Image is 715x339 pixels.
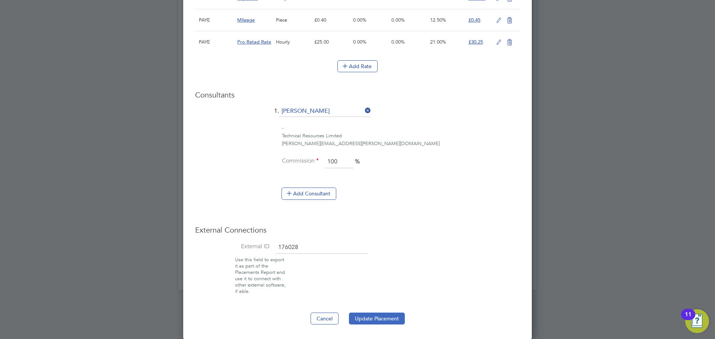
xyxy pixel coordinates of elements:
[282,188,336,199] button: Add Consultant
[685,314,692,324] div: 11
[274,9,312,31] div: Piece
[235,256,286,294] span: Use this field to export it as part of the Placements Report and use it to connect with other ext...
[349,313,405,324] button: Update Placement
[237,17,255,23] span: Mileage
[430,39,446,45] span: 21.00%
[279,106,371,117] input: Search for...
[274,31,312,53] div: Hourly
[195,90,520,100] h3: Consultants
[195,243,270,250] label: External ID
[312,31,351,53] div: £25.00
[282,157,319,165] label: Commission
[197,9,235,31] div: PAYE
[468,17,480,23] span: £0.45
[468,39,483,45] span: £30.25
[282,140,520,148] div: [PERSON_NAME][EMAIL_ADDRESS][PERSON_NAME][DOMAIN_NAME]
[685,309,709,333] button: Open Resource Center, 11 new notifications
[197,31,235,53] div: PAYE
[353,39,366,45] span: 0.00%
[391,17,405,23] span: 0.00%
[312,9,351,31] div: £0.40
[355,158,360,165] span: %
[337,60,378,72] button: Add Rate
[282,132,520,140] div: Technical Resources Limited
[282,124,520,132] div: -
[311,313,339,324] button: Cancel
[195,106,520,124] li: 1.
[195,225,520,235] h3: External Connections
[391,39,405,45] span: 0.00%
[237,39,271,45] span: Pro Ratad Rate
[353,17,366,23] span: 0.00%
[430,17,446,23] span: 12.50%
